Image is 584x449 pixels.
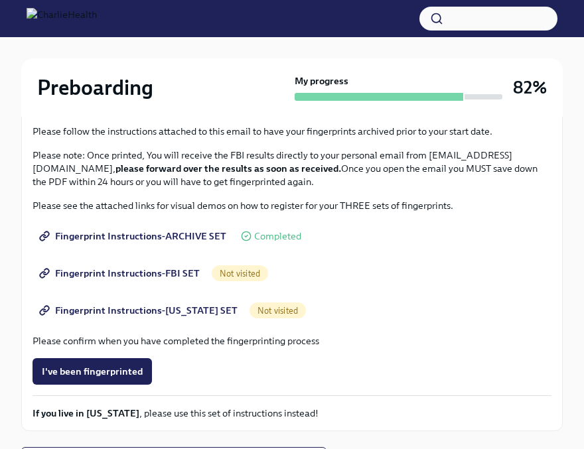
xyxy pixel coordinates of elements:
[33,149,551,188] p: Please note: Once printed, You will receive the FBI results directly to your personal email from ...
[250,306,306,316] span: Not visited
[33,407,551,420] p: , please use this set of instructions instead!
[33,358,152,385] button: I've been fingerprinted
[254,231,301,241] span: Completed
[42,304,238,317] span: Fingerprint Instructions-[US_STATE] SET
[115,162,341,174] strong: please forward over the results as soon as received.
[33,260,209,287] a: Fingerprint Instructions-FBI SET
[33,297,247,324] a: Fingerprint Instructions-[US_STATE] SET
[212,269,268,279] span: Not visited
[513,76,547,99] h3: 82%
[33,125,551,138] p: Please follow the instructions attached to this email to have your fingerprints archived prior to...
[295,74,348,88] strong: My progress
[33,199,551,212] p: Please see the attached links for visual demos on how to register for your THREE sets of fingerpr...
[42,229,226,243] span: Fingerprint Instructions-ARCHIVE SET
[33,223,236,249] a: Fingerprint Instructions-ARCHIVE SET
[37,74,153,101] h2: Preboarding
[42,267,200,280] span: Fingerprint Instructions-FBI SET
[33,407,139,419] strong: If you live in [US_STATE]
[33,334,551,348] p: Please confirm when you have completed the fingerprinting process
[27,8,97,29] img: CharlieHealth
[42,365,143,378] span: I've been fingerprinted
